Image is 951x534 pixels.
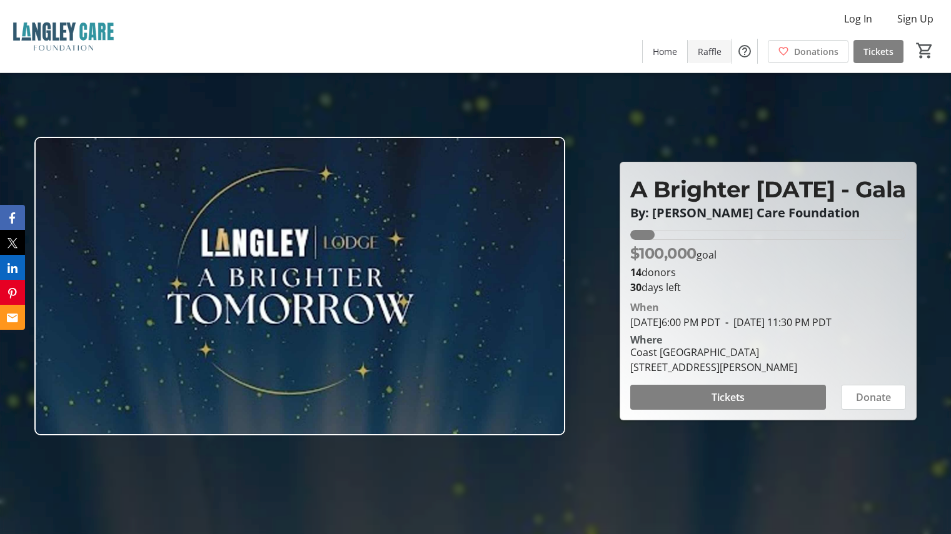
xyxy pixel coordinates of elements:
[643,40,687,63] a: Home
[897,11,933,26] span: Sign Up
[732,39,757,64] button: Help
[863,45,893,58] span: Tickets
[630,315,720,329] span: [DATE] 6:00 PM PDT
[688,40,732,63] a: Raffle
[630,242,717,265] p: goal
[630,335,662,345] div: Where
[834,9,882,29] button: Log In
[630,176,906,203] span: A Brighter [DATE] - Gala
[841,385,906,410] button: Donate
[720,315,733,329] span: -
[630,345,797,360] div: Coast [GEOGRAPHIC_DATA]
[913,39,936,62] button: Cart
[887,9,943,29] button: Sign Up
[630,280,906,295] p: days left
[630,300,659,315] div: When
[630,360,797,375] div: [STREET_ADDRESS][PERSON_NAME]
[712,390,745,405] span: Tickets
[698,45,722,58] span: Raffle
[653,45,677,58] span: Home
[630,385,826,410] button: Tickets
[768,40,848,63] a: Donations
[630,244,697,262] span: $100,000
[856,390,891,405] span: Donate
[853,40,903,63] a: Tickets
[630,280,642,294] span: 30
[34,137,565,435] img: Campaign CTA Media Photo
[630,206,906,220] p: By: [PERSON_NAME] Care Foundation
[630,265,906,280] p: donors
[8,5,119,67] img: Langley Care Foundation 's Logo
[630,265,642,279] b: 14
[720,315,832,329] span: [DATE] 11:30 PM PDT
[630,230,906,240] div: 8.786719999999999% of fundraising goal reached
[844,11,872,26] span: Log In
[794,45,838,58] span: Donations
